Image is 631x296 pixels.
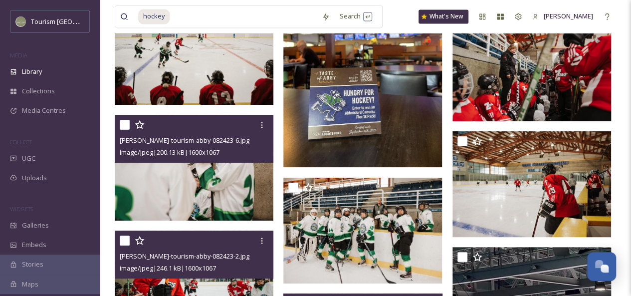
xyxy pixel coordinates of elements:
[419,9,468,23] a: What's New
[115,115,273,221] img: robyn-bessenger-tourism-abby-082423-6.jpg
[22,154,35,163] span: UGC
[22,280,38,289] span: Maps
[22,240,46,250] span: Embeds
[335,6,377,26] div: Search
[120,251,249,260] span: [PERSON_NAME]-tourism-abby-082423-2.jpg
[452,131,611,237] img: robyn-bessenger-tourism-abby-082423.jpg
[120,135,249,144] span: [PERSON_NAME]-tourism-abby-082423-6.jpg
[22,221,49,230] span: Galleries
[120,147,219,156] span: image/jpeg | 200.13 kB | 1600 x 1067
[22,67,42,76] span: Library
[452,14,614,121] img: robyn-bessenger-tourism-abby-082423-5.jpg
[587,252,616,281] button: Open Chat
[22,173,47,183] span: Uploads
[544,11,593,20] span: [PERSON_NAME]
[31,16,120,26] span: Tourism [GEOGRAPHIC_DATA]
[22,106,66,115] span: Media Centres
[527,6,598,26] a: [PERSON_NAME]
[22,86,55,96] span: Collections
[22,260,43,269] span: Stories
[138,9,170,23] span: hockey
[10,138,31,146] span: COLLECT
[16,16,26,26] img: Abbotsford_Snapsea.png
[10,51,27,59] span: MEDIA
[10,205,33,213] span: WIDGETS
[120,263,216,272] span: image/jpeg | 246.1 kB | 1600 x 1067
[283,178,442,284] img: robyn-bessenger-tourism-abby-082423-7.jpg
